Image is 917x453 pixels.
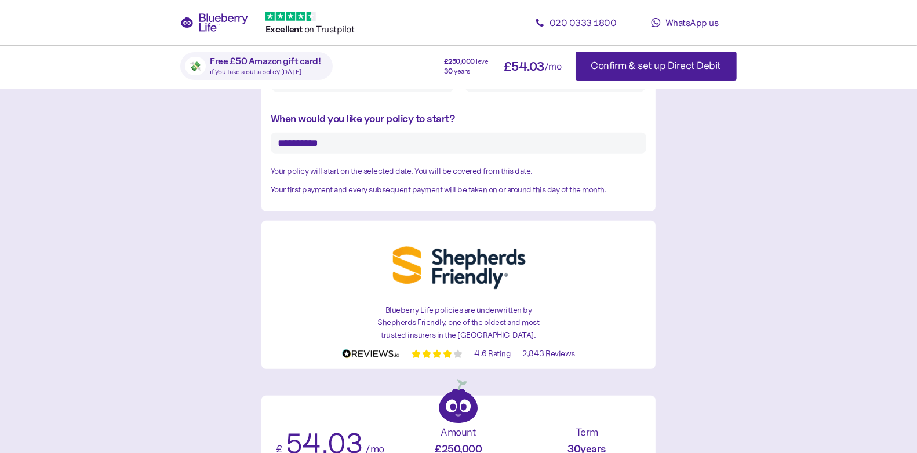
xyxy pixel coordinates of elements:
span: on Trustpilot [304,23,355,35]
div: 4.6 Rating [474,348,511,360]
img: Review.io [342,349,400,359]
div: Your policy will start on the selected date. You will be covered from this date. [271,165,646,178]
span: Excellent ️ [265,24,304,35]
span: £ 250,000 [444,58,475,65]
span: level [476,58,490,65]
span: Free £50 Amazon gift card! [210,57,321,66]
span: £ 54.03 [504,60,544,72]
div: Term [576,425,598,440]
div: When would you like your policy to start? [271,111,646,127]
div: 2,843 Reviews [522,348,575,360]
img: Shephers Friendly [384,230,533,304]
span: years [454,68,471,75]
span: /mo [544,61,562,71]
div: Blueberry Life policies are underwritten by Shepherds Friendly, one of the oldest and most truste... [372,304,545,342]
a: 020 0333 1800 [523,11,628,34]
div: Amount [441,425,476,440]
div: Your first payment and every subsequent payment will be taken on or around this day of the month. [271,184,646,196]
a: WhatsApp us [632,11,737,34]
button: Confirm & set up Direct Debit [576,52,737,81]
span: if you take a out a policy [DATE] [210,67,302,76]
span: 💸 [190,61,201,71]
img: h-logo [439,378,478,423]
span: WhatsApp us [665,17,719,28]
span: 020 0333 1800 [550,17,617,28]
div: Confirm & set up Direct Debit [591,58,722,74]
span: 30 [444,68,453,75]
